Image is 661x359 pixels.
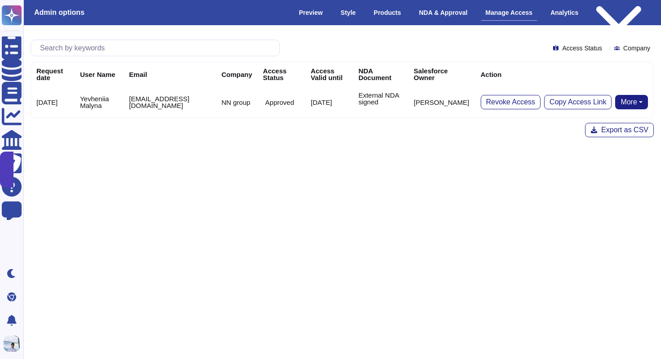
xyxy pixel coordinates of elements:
th: Action [475,62,653,86]
th: Email [124,62,216,86]
th: User Name [75,62,124,86]
div: Manage Access [481,5,537,21]
div: Products [369,5,406,20]
td: [DATE] [305,86,353,118]
span: Company [623,45,650,51]
th: Request date [31,62,75,86]
button: Export as CSV [585,123,654,137]
div: NDA & Approval [415,5,472,20]
button: More [615,95,648,109]
td: [EMAIL_ADDRESS][DOMAIN_NAME] [124,86,216,118]
th: Company [216,62,257,86]
th: Access Valid until [305,62,353,86]
h3: Admin options [34,8,85,17]
span: Export as CSV [601,126,648,134]
td: [DATE] [31,86,75,118]
span: Access Status [562,45,602,51]
button: Revoke Access [481,95,540,109]
th: NDA Document [353,62,408,86]
span: Revoke Access [486,99,535,106]
div: Style [336,5,360,20]
td: [PERSON_NAME] [408,86,475,118]
div: Preview [295,5,327,20]
div: Analytics [546,5,583,20]
button: Copy Access Link [544,95,612,109]
input: Search by keywords [36,40,270,56]
td: NN group [216,86,257,118]
span: Copy Access Link [549,99,606,106]
p: External NDA signed [358,92,403,105]
th: Salesforce Owner [408,62,475,86]
th: Access Status [258,62,305,86]
p: Approved [265,99,294,106]
td: Yevheniia Malyna [75,86,124,118]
